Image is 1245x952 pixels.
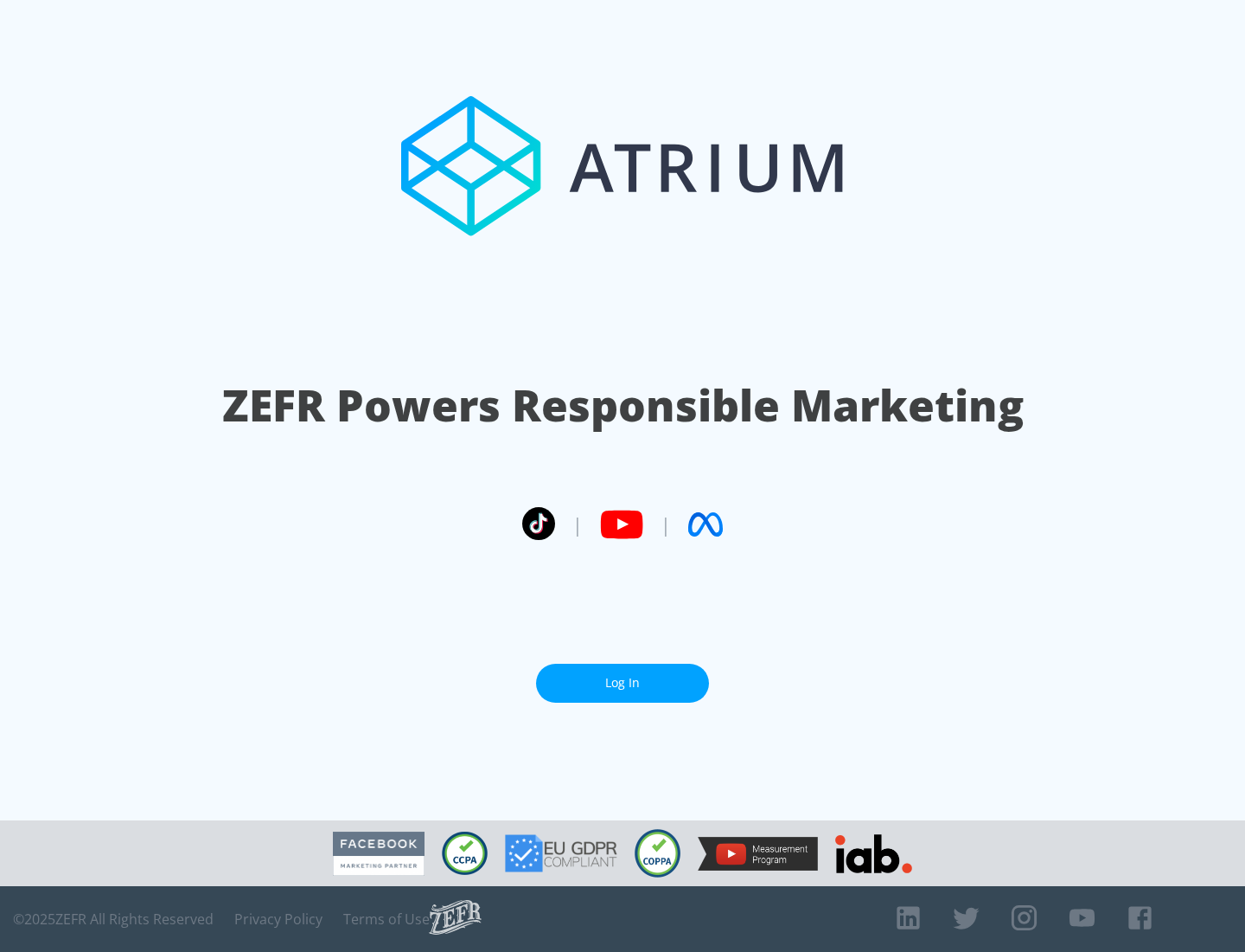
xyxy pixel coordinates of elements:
img: COPPA Compliant [635,829,680,878]
span: © 2025 ZEFR All Rights Reserved [13,910,214,928]
img: YouTube Measurement Program [698,837,818,871]
h1: ZEFR Powers Responsible Marketing [222,376,1024,435]
img: CCPA Compliant [442,832,488,875]
img: IAB [835,834,912,873]
img: GDPR Compliant [505,834,617,872]
span: | [661,511,671,537]
a: Terms of Use [343,910,430,928]
a: Log In [536,664,709,703]
img: Facebook Marketing Partner [333,832,425,876]
span: | [572,511,583,537]
a: Privacy Policy [234,910,322,928]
